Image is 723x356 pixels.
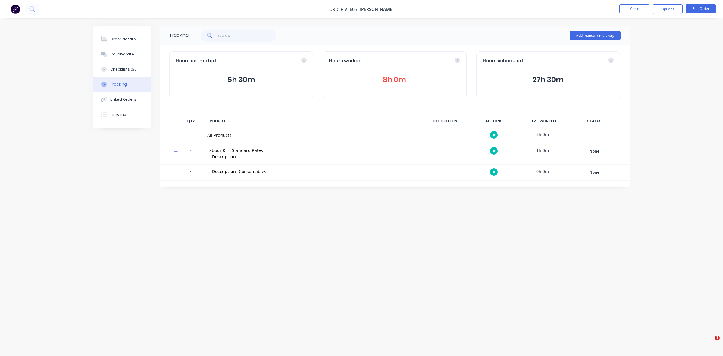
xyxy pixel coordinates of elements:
[653,4,683,14] button: Options
[520,165,565,178] div: 0h 0m
[329,6,360,12] span: Order #2605 -
[212,168,236,175] span: Description
[204,115,419,128] div: PRODUCT
[212,153,236,160] span: Description
[93,77,151,92] button: Tracking
[471,115,516,128] div: ACTIONS
[110,52,134,57] div: Collaborate
[93,47,151,62] button: Collaborate
[110,36,136,42] div: Order details
[422,115,468,128] div: CLOCKED ON
[182,165,200,180] div: 1
[572,147,616,156] button: None
[520,115,565,128] div: TIME WORKED
[207,132,415,138] div: All Products
[110,97,136,102] div: Linked Orders
[93,92,151,107] button: Linked Orders
[483,58,523,65] span: Hours scheduled
[569,115,620,128] div: STATUS
[182,115,200,128] div: QTY
[176,74,307,86] button: 5h 30m
[520,143,565,157] div: 1h 0m
[703,336,717,350] iframe: Intercom live chat
[207,147,415,153] div: Labour Kit - Standard Rates
[483,74,614,86] button: 27h 30m
[110,82,127,87] div: Tracking
[520,128,565,141] div: 8h 0m
[619,4,649,13] button: Close
[686,4,716,13] button: Edit Order
[570,31,621,40] button: Add manual time entry
[182,144,200,164] div: 1
[93,32,151,47] button: Order details
[329,58,362,65] span: Hours worked
[93,107,151,122] button: Timeline
[218,30,276,42] input: Search...
[110,67,137,72] div: Checklists 0/0
[169,32,189,39] div: Tracking
[93,62,151,77] button: Checklists 0/0
[360,6,394,12] a: [PERSON_NAME]
[572,168,616,177] button: None
[329,74,460,86] button: 8h 0m
[715,336,720,340] span: 1
[176,58,216,65] span: Hours estimated
[11,5,20,14] img: Factory
[239,169,266,174] span: Consumables
[110,112,126,117] div: Timeline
